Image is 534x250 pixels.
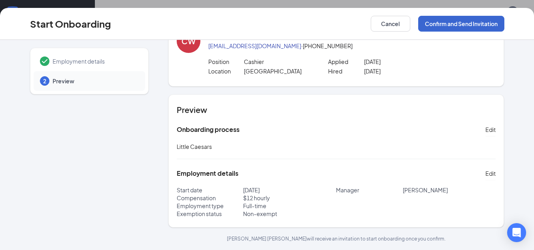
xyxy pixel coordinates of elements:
[485,167,496,180] button: Edit
[244,58,316,66] p: Cashier
[53,57,137,65] span: Employment details
[177,210,243,218] p: Exemption status
[371,16,410,32] button: Cancel
[243,210,336,218] p: Non-exempt
[177,104,496,115] h4: Preview
[208,58,244,66] p: Position
[43,77,46,85] span: 2
[507,223,526,242] div: Open Intercom Messenger
[485,126,496,133] span: Edit
[177,143,212,150] span: Little Caesars
[208,42,301,49] a: [EMAIL_ADDRESS][DOMAIN_NAME]
[53,77,137,85] span: Preview
[177,202,243,210] p: Employment type
[485,123,496,136] button: Edit
[243,186,336,194] p: [DATE]
[336,186,402,194] p: Manager
[328,58,364,66] p: Applied
[181,36,196,47] div: CW
[30,17,111,30] h3: Start Onboarding
[328,67,364,75] p: Hired
[40,56,49,66] svg: Checkmark
[177,194,243,202] p: Compensation
[364,58,436,66] p: [DATE]
[244,67,316,75] p: [GEOGRAPHIC_DATA]
[177,186,243,194] p: Start date
[418,16,504,32] button: Confirm and Send Invitation
[177,169,238,178] h5: Employment details
[243,194,336,202] p: $ 12 hourly
[485,169,496,177] span: Edit
[364,67,436,75] p: [DATE]
[177,125,240,134] h5: Onboarding process
[208,42,496,50] p: · [PHONE_NUMBER]
[208,67,244,75] p: Location
[243,202,336,210] p: Full-time
[168,235,504,242] p: [PERSON_NAME] [PERSON_NAME] will receive an invitation to start onboarding once you confirm.
[403,186,496,194] p: [PERSON_NAME]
